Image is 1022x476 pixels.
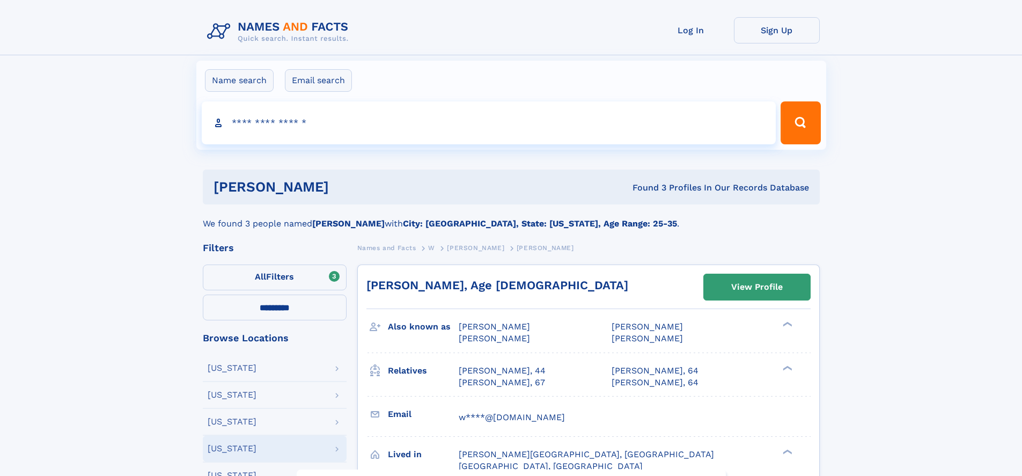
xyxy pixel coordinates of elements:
[403,218,677,229] b: City: [GEOGRAPHIC_DATA], State: [US_STATE], Age Range: 25-35
[208,391,256,399] div: [US_STATE]
[612,377,699,389] a: [PERSON_NAME], 64
[357,241,416,254] a: Names and Facts
[205,69,274,92] label: Name search
[459,321,530,332] span: [PERSON_NAME]
[780,448,793,455] div: ❯
[780,321,793,328] div: ❯
[208,444,256,453] div: [US_STATE]
[612,321,683,332] span: [PERSON_NAME]
[203,17,357,46] img: Logo Names and Facts
[285,69,352,92] label: Email search
[612,365,699,377] a: [PERSON_NAME], 64
[459,449,714,459] span: [PERSON_NAME][GEOGRAPHIC_DATA], [GEOGRAPHIC_DATA]
[704,274,810,300] a: View Profile
[255,272,266,282] span: All
[459,365,546,377] a: [PERSON_NAME], 44
[517,244,574,252] span: [PERSON_NAME]
[734,17,820,43] a: Sign Up
[428,241,435,254] a: W
[388,362,459,380] h3: Relatives
[612,333,683,343] span: [PERSON_NAME]
[447,241,504,254] a: [PERSON_NAME]
[208,418,256,426] div: [US_STATE]
[388,318,459,336] h3: Also known as
[428,244,435,252] span: W
[203,204,820,230] div: We found 3 people named with .
[459,333,530,343] span: [PERSON_NAME]
[447,244,504,252] span: [PERSON_NAME]
[203,265,347,290] label: Filters
[366,279,628,292] a: [PERSON_NAME], Age [DEMOGRAPHIC_DATA]
[481,182,809,194] div: Found 3 Profiles In Our Records Database
[459,461,643,471] span: [GEOGRAPHIC_DATA], [GEOGRAPHIC_DATA]
[203,333,347,343] div: Browse Locations
[731,275,783,299] div: View Profile
[388,445,459,464] h3: Lived in
[780,364,793,371] div: ❯
[312,218,385,229] b: [PERSON_NAME]
[202,101,776,144] input: search input
[648,17,734,43] a: Log In
[388,405,459,423] h3: Email
[781,101,820,144] button: Search Button
[208,364,256,372] div: [US_STATE]
[459,377,545,389] a: [PERSON_NAME], 67
[214,180,481,194] h1: [PERSON_NAME]
[203,243,347,253] div: Filters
